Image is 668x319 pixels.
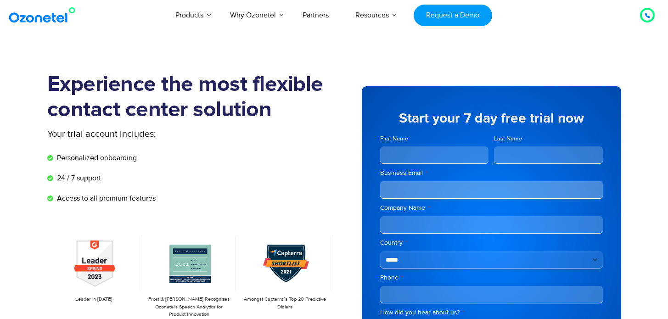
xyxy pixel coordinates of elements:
[243,296,326,311] p: Amongst Capterra’s Top 20 Predictive Dialers
[55,193,156,204] span: Access to all premium features
[52,296,135,303] p: Leader in [DATE]
[380,238,603,247] label: Country
[414,5,492,26] a: Request a Demo
[147,296,231,319] p: Frost & [PERSON_NAME] Recognizes Ozonetel's Speech Analytics for Product Innovation
[380,134,489,143] label: First Name
[55,152,137,163] span: Personalized onboarding
[380,168,603,178] label: Business Email
[380,112,603,125] h5: Start your 7 day free trial now
[47,72,334,123] h1: Experience the most flexible contact center solution
[380,273,603,282] label: Phone
[47,127,265,141] p: Your trial account includes:
[380,203,603,213] label: Company Name
[380,308,603,317] label: How did you hear about us?
[55,173,101,184] span: 24 / 7 support
[494,134,603,143] label: Last Name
